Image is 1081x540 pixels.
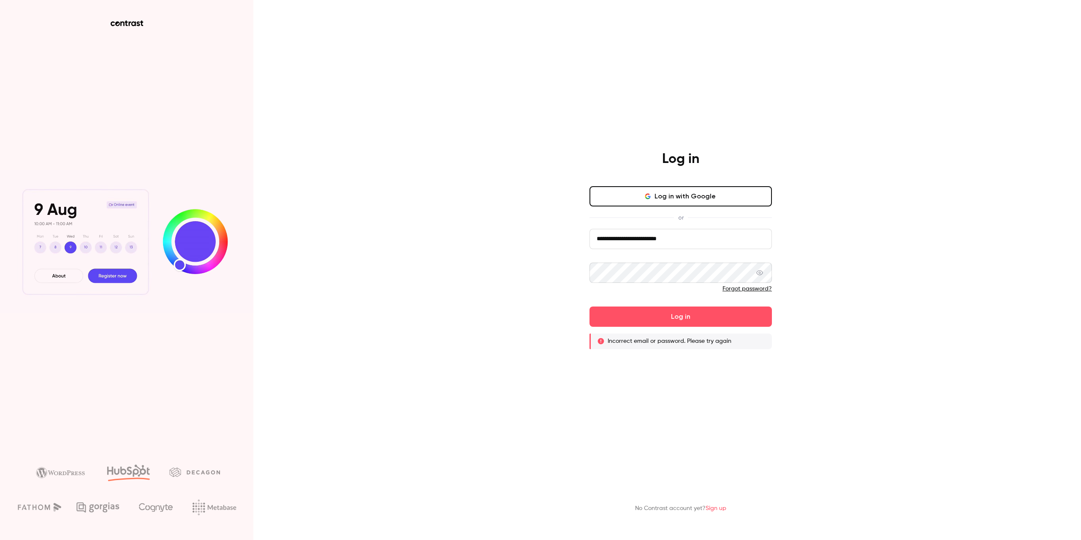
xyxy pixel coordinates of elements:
p: Incorrect email or password. Please try again [608,337,731,345]
span: or [674,213,688,222]
button: Log in with Google [589,186,772,206]
img: decagon [169,467,220,477]
h4: Log in [662,151,699,168]
button: Log in [589,307,772,327]
a: Sign up [706,505,726,511]
p: No Contrast account yet? [635,504,726,513]
a: Forgot password? [722,286,772,292]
